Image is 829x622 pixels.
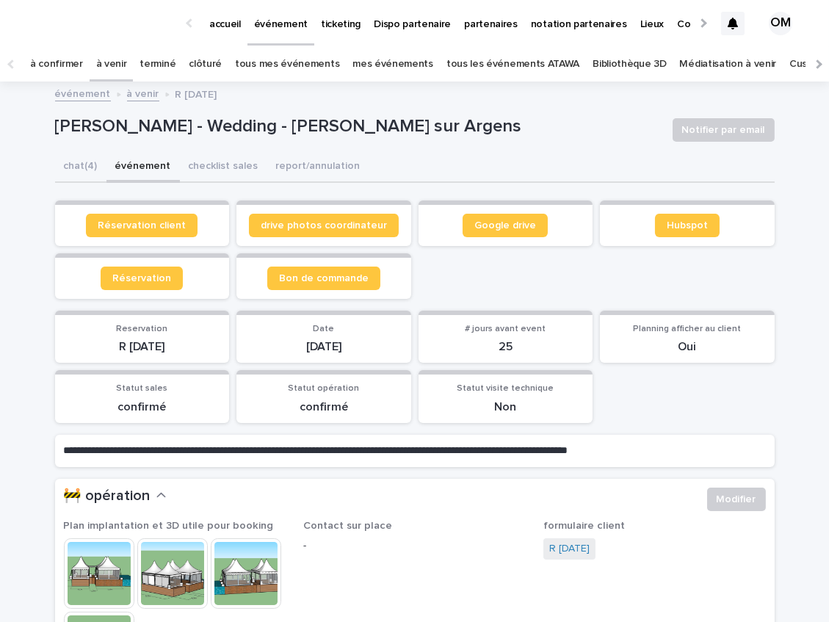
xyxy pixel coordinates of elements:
[64,488,167,505] button: 🚧 opération
[769,12,792,35] div: OM
[463,214,548,237] a: Google drive
[140,47,175,82] a: terminé
[680,47,777,82] a: Médiatisation à venir
[116,384,167,393] span: Statut sales
[279,273,369,283] span: Bon de commande
[235,47,339,82] a: tous mes événements
[633,325,741,333] span: Planning afficher au client
[127,84,159,101] a: à venir
[245,340,402,354] p: [DATE]
[427,400,584,414] p: Non
[112,273,171,283] span: Réservation
[55,152,106,183] button: chat (4)
[86,214,198,237] a: Réservation client
[609,340,766,354] p: Oui
[261,220,387,231] span: drive photos coordinateur
[707,488,766,511] button: Modifier
[64,400,221,414] p: confirmé
[267,152,369,183] button: report/annulation
[116,325,167,333] span: Reservation
[446,47,579,82] a: tous les événements ATAWA
[673,118,775,142] button: Notifier par email
[30,47,83,82] a: à confirmer
[303,521,392,531] span: Contact sur place
[106,152,180,183] button: événement
[189,47,222,82] a: clôturé
[682,123,765,137] span: Notifier par email
[64,488,151,505] h2: 🚧 opération
[55,116,661,137] p: [PERSON_NAME] - Wedding - [PERSON_NAME] sur Argens
[29,9,172,38] img: Ls34BcGeRexTGTNfXpUC
[101,267,183,290] a: Réservation
[549,541,590,557] a: R [DATE]
[267,267,380,290] a: Bon de commande
[64,340,221,354] p: R [DATE]
[175,85,217,101] p: R [DATE]
[96,47,127,82] a: à venir
[593,47,666,82] a: Bibliothèque 3D
[457,384,554,393] span: Statut visite technique
[655,214,720,237] a: Hubspot
[667,220,708,231] span: Hubspot
[245,400,402,414] p: confirmé
[427,340,584,354] p: 25
[64,521,274,531] span: Plan implantation et 3D utile pour booking
[543,521,625,531] span: formulaire client
[98,220,186,231] span: Réservation client
[55,84,111,101] a: événement
[303,538,526,554] p: -
[465,325,546,333] span: # jours avant event
[180,152,267,183] button: checklist sales
[313,325,334,333] span: Date
[474,220,536,231] span: Google drive
[717,492,756,507] span: Modifier
[352,47,433,82] a: mes événements
[288,384,359,393] span: Statut opération
[249,214,399,237] a: drive photos coordinateur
